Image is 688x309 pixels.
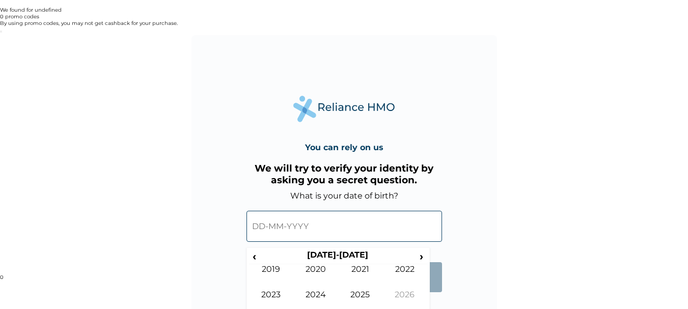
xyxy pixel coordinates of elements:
span: ‹ [249,250,260,263]
span: › [416,250,427,263]
img: Reliance Health's Logo [293,96,395,122]
h4: You can rely on us [305,143,383,152]
th: [DATE]-[DATE] [260,250,416,264]
h3: We will try to verify your identity by asking you a secret question. [246,162,442,186]
label: What is your date of birth? [290,191,398,201]
td: 2020 [293,264,338,290]
td: 2022 [382,264,427,290]
td: 2019 [249,264,294,290]
td: 2021 [338,264,383,290]
input: DD-MM-YYYY [246,211,442,242]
